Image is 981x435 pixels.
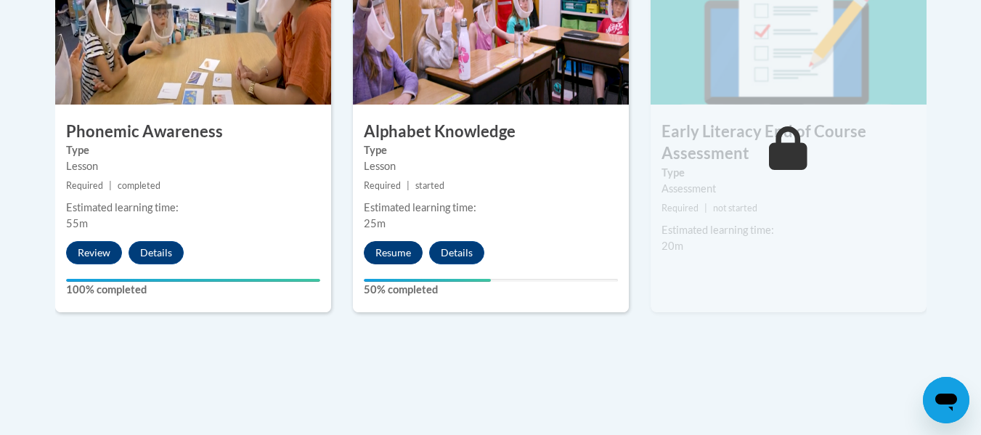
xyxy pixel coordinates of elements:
[923,377,969,423] iframe: Button to launch messaging window
[129,241,184,264] button: Details
[364,180,401,191] span: Required
[364,282,618,298] label: 50% completed
[364,142,618,158] label: Type
[429,241,484,264] button: Details
[118,180,160,191] span: completed
[662,181,916,197] div: Assessment
[66,200,320,216] div: Estimated learning time:
[662,240,683,252] span: 20m
[364,241,423,264] button: Resume
[66,142,320,158] label: Type
[651,121,927,166] h3: Early Literacy End of Course Assessment
[662,165,916,181] label: Type
[353,121,629,143] h3: Alphabet Knowledge
[109,180,112,191] span: |
[364,279,491,282] div: Your progress
[407,180,410,191] span: |
[415,180,444,191] span: started
[662,222,916,238] div: Estimated learning time:
[66,180,103,191] span: Required
[364,217,386,229] span: 25m
[713,203,757,214] span: not started
[66,158,320,174] div: Lesson
[66,217,88,229] span: 55m
[66,282,320,298] label: 100% completed
[66,241,122,264] button: Review
[364,158,618,174] div: Lesson
[704,203,707,214] span: |
[364,200,618,216] div: Estimated learning time:
[662,203,699,214] span: Required
[66,279,320,282] div: Your progress
[55,121,331,143] h3: Phonemic Awareness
